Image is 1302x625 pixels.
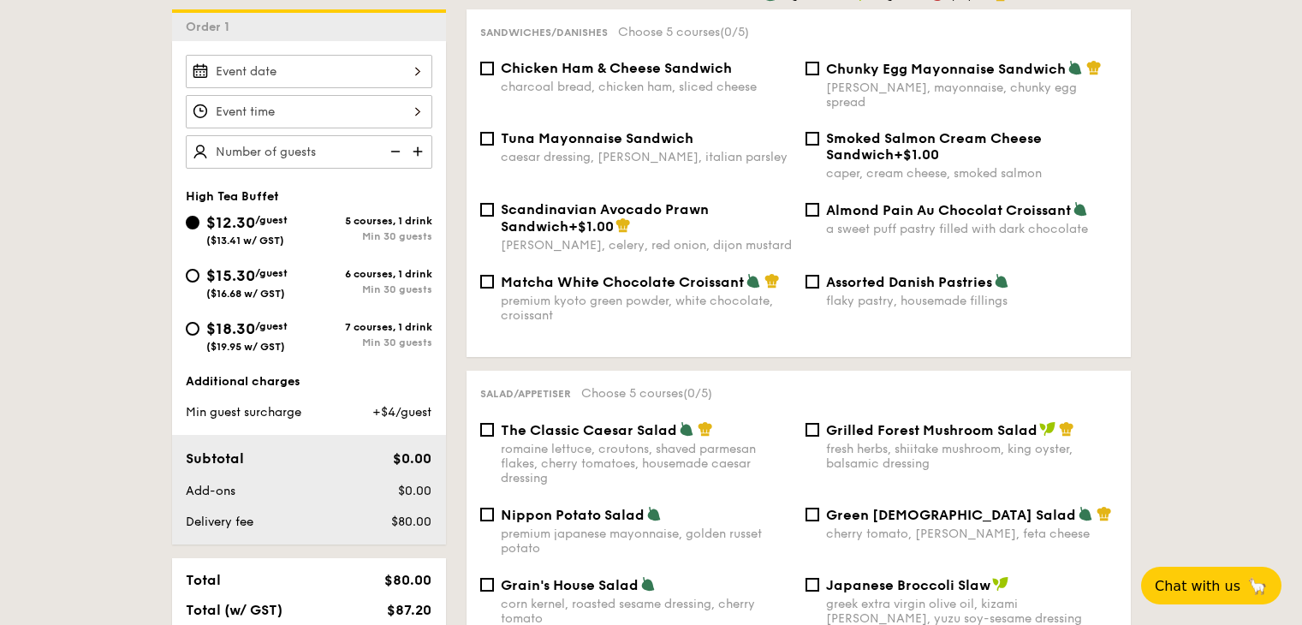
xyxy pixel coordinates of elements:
[186,20,236,34] span: Order 1
[581,386,712,401] span: Choose 5 courses
[826,507,1076,523] span: Green [DEMOGRAPHIC_DATA] Salad
[806,578,819,592] input: Japanese Broccoli Slawgreek extra virgin olive oil, kizami [PERSON_NAME], yuzu soy-sesame dressing
[826,527,1117,541] div: cherry tomato, [PERSON_NAME], feta cheese
[806,508,819,521] input: Green [DEMOGRAPHIC_DATA] Saladcherry tomato, [PERSON_NAME], feta cheese
[826,222,1117,236] div: a sweet puff pastry filled with dark chocolate
[255,320,288,332] span: /guest
[826,274,992,290] span: Assorted Danish Pastries
[480,423,494,437] input: The Classic Caesar Saladromaine lettuce, croutons, shaved parmesan flakes, cherry tomatoes, house...
[407,135,432,168] img: icon-add.58712e84.svg
[206,319,255,338] span: $18.30
[384,572,431,588] span: $80.00
[309,215,432,227] div: 5 courses, 1 drink
[501,507,645,523] span: Nippon Potato Salad
[501,442,792,485] div: romaine lettuce, croutons, shaved parmesan flakes, cherry tomatoes, housemade caesar dressing
[255,214,288,226] span: /guest
[1097,506,1112,521] img: icon-chef-hat.a58ddaea.svg
[372,405,431,420] span: +$4/guest
[186,95,432,128] input: Event time
[1086,60,1102,75] img: icon-chef-hat.a58ddaea.svg
[501,422,677,438] span: The Classic Caesar Salad
[480,388,571,400] span: Salad/Appetiser
[501,274,744,290] span: Matcha White Chocolate Croissant
[186,216,199,229] input: $12.30/guest($13.41 w/ GST)5 courses, 1 drinkMin 30 guests
[387,602,431,618] span: $87.20
[894,146,939,163] span: +$1.00
[381,135,407,168] img: icon-reduce.1d2dbef1.svg
[206,213,255,232] span: $12.30
[186,515,253,529] span: Delivery fee
[826,294,1117,308] div: flaky pastry, housemade fillings
[480,62,494,75] input: Chicken Ham & Cheese Sandwichcharcoal bread, chicken ham, sliced cheese
[186,55,432,88] input: Event date
[615,217,631,233] img: icon-chef-hat.a58ddaea.svg
[480,132,494,146] input: Tuna Mayonnaise Sandwichcaesar dressing, [PERSON_NAME], italian parsley
[480,508,494,521] input: Nippon Potato Saladpremium japanese mayonnaise, golden russet potato
[826,577,990,593] span: Japanese Broccoli Slaw
[826,80,1117,110] div: [PERSON_NAME], mayonnaise, chunky egg spread
[501,527,792,556] div: premium japanese mayonnaise, golden russet potato
[501,238,792,253] div: [PERSON_NAME], celery, red onion, dijon mustard
[480,27,608,39] span: Sandwiches/Danishes
[501,130,693,146] span: Tuna Mayonnaise Sandwich
[806,423,819,437] input: Grilled Forest Mushroom Saladfresh herbs, shiitake mushroom, king oyster, balsamic dressing
[391,515,431,529] span: $80.00
[309,230,432,242] div: Min 30 guests
[501,577,639,593] span: Grain's House Salad
[186,405,301,420] span: Min guest surcharge
[568,218,614,235] span: +$1.00
[1078,506,1093,521] img: icon-vegetarian.fe4039eb.svg
[309,283,432,295] div: Min 30 guests
[806,203,819,217] input: Almond Pain Au Chocolat Croissanta sweet puff pastry filled with dark chocolate
[1067,60,1083,75] img: icon-vegetarian.fe4039eb.svg
[186,135,432,169] input: Number of guests
[501,201,709,235] span: Scandinavian Avocado Prawn Sandwich
[309,336,432,348] div: Min 30 guests
[720,25,749,39] span: (0/5)
[186,322,199,336] input: $18.30/guest($19.95 w/ GST)7 courses, 1 drinkMin 30 guests
[826,442,1117,471] div: fresh herbs, shiitake mushroom, king oyster, balsamic dressing
[1039,421,1056,437] img: icon-vegan.f8ff3823.svg
[826,422,1037,438] span: Grilled Forest Mushroom Salad
[826,130,1042,163] span: Smoked Salmon Cream Cheese Sandwich
[398,484,431,498] span: $0.00
[618,25,749,39] span: Choose 5 courses
[186,484,235,498] span: Add-ons
[806,62,819,75] input: Chunky Egg Mayonnaise Sandwich[PERSON_NAME], mayonnaise, chunky egg spread
[1059,421,1074,437] img: icon-chef-hat.a58ddaea.svg
[806,275,819,289] input: Assorted Danish Pastriesflaky pastry, housemade fillings
[206,288,285,300] span: ($16.68 w/ GST)
[826,202,1071,218] span: Almond Pain Au Chocolat Croissant
[806,132,819,146] input: Smoked Salmon Cream Cheese Sandwich+$1.00caper, cream cheese, smoked salmon
[255,267,288,279] span: /guest
[683,386,712,401] span: (0/5)
[764,273,780,289] img: icon-chef-hat.a58ddaea.svg
[679,421,694,437] img: icon-vegetarian.fe4039eb.svg
[206,341,285,353] span: ($19.95 w/ GST)
[826,61,1066,77] span: Chunky Egg Mayonnaise Sandwich
[186,572,221,588] span: Total
[186,373,432,390] div: Additional charges
[309,268,432,280] div: 6 courses, 1 drink
[640,576,656,592] img: icon-vegetarian.fe4039eb.svg
[501,294,792,323] div: premium kyoto green powder, white chocolate, croissant
[501,80,792,94] div: charcoal bread, chicken ham, sliced cheese
[480,578,494,592] input: Grain's House Saladcorn kernel, roasted sesame dressing, cherry tomato
[501,60,732,76] span: Chicken Ham & Cheese Sandwich
[1155,578,1240,594] span: Chat with us
[186,269,199,283] input: $15.30/guest($16.68 w/ GST)6 courses, 1 drinkMin 30 guests
[1141,567,1281,604] button: Chat with us🦙
[186,602,282,618] span: Total (w/ GST)
[206,235,284,247] span: ($13.41 w/ GST)
[826,166,1117,181] div: caper, cream cheese, smoked salmon
[393,450,431,467] span: $0.00
[1247,576,1268,596] span: 🦙
[186,189,279,204] span: High Tea Buffet
[1073,201,1088,217] img: icon-vegetarian.fe4039eb.svg
[206,266,255,285] span: $15.30
[994,273,1009,289] img: icon-vegetarian.fe4039eb.svg
[646,506,662,521] img: icon-vegetarian.fe4039eb.svg
[698,421,713,437] img: icon-chef-hat.a58ddaea.svg
[992,576,1009,592] img: icon-vegan.f8ff3823.svg
[309,321,432,333] div: 7 courses, 1 drink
